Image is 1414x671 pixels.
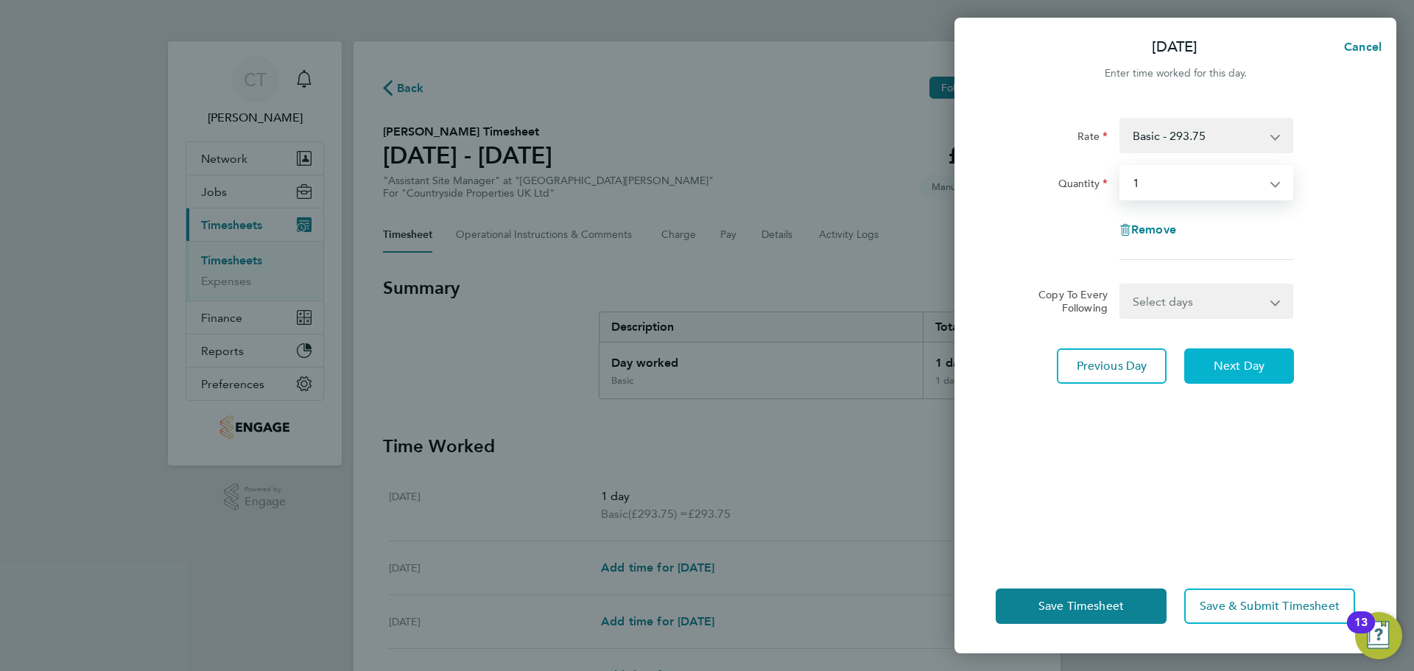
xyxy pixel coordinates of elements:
[1027,288,1108,315] label: Copy To Every Following
[1077,359,1147,373] span: Previous Day
[1184,348,1294,384] button: Next Day
[996,589,1167,624] button: Save Timesheet
[1200,599,1340,614] span: Save & Submit Timesheet
[1057,348,1167,384] button: Previous Day
[1184,589,1355,624] button: Save & Submit Timesheet
[1119,224,1176,236] button: Remove
[1077,130,1108,147] label: Rate
[1355,612,1402,659] button: Open Resource Center, 13 new notifications
[1152,37,1197,57] p: [DATE]
[1340,40,1382,54] span: Cancel
[1214,359,1264,373] span: Next Day
[954,65,1396,82] div: Enter time worked for this day.
[1131,222,1176,236] span: Remove
[1058,177,1108,194] label: Quantity
[1038,599,1124,614] span: Save Timesheet
[1320,32,1396,62] button: Cancel
[1354,622,1368,642] div: 13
